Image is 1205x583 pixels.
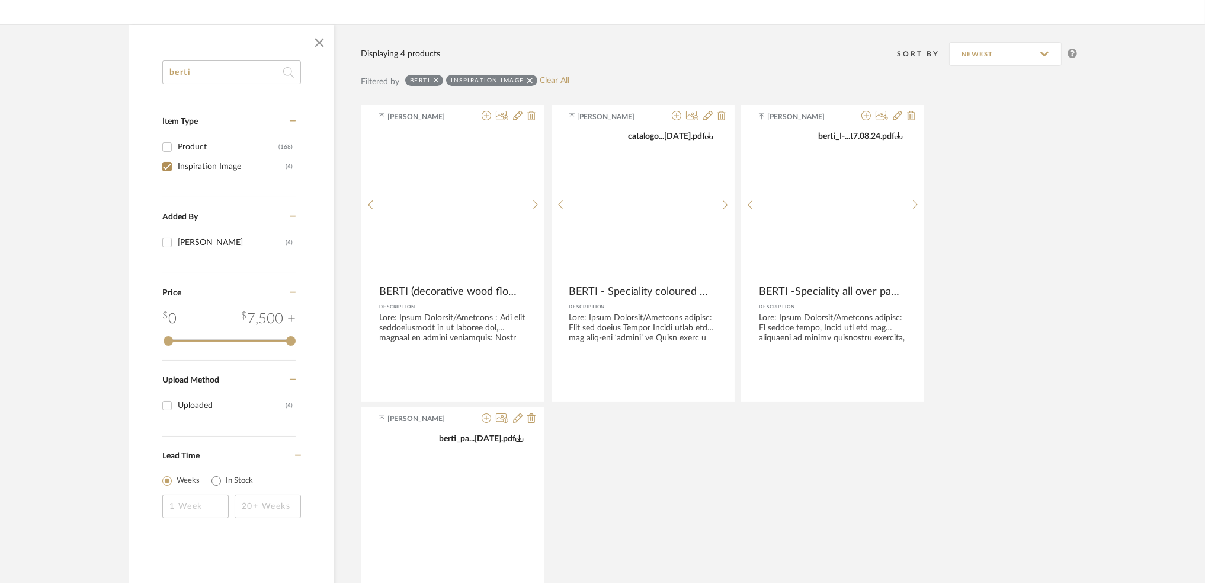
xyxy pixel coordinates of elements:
[361,47,440,60] div: Displaying 4 products
[241,308,296,330] div: 7,500 +
[379,313,527,342] div: Lore: Ipsum Dolorsit/Ametcons : Adi elit seddoeiusmodt in ut laboree dol, magnaal en admini venia...
[361,75,399,88] div: Filtered by
[767,111,842,122] span: [PERSON_NAME]
[897,48,949,60] div: Sort By
[569,301,717,313] div: Description
[439,433,524,445] button: berti_pa...[DATE].pdf
[162,60,301,84] input: Search within 4 results
[162,452,200,460] span: Lead Time
[162,213,198,221] span: Added By
[162,117,198,126] span: Item Type
[569,285,712,298] span: BERTI - Speciality coloured flooring
[819,130,903,143] button: berti_I-...t7.08.24.pdf
[759,301,906,313] div: Description
[178,157,286,176] div: Inspiration Image
[162,308,177,330] div: 0
[387,111,462,122] span: [PERSON_NAME]
[410,77,431,84] div: berti
[226,475,253,487] label: In Stock
[759,313,906,342] div: Lore: Ipsum Dolorsit/Ametcons adipisc: El seddoe tempo, Incid utl etd mag aliquaeni ad minimv qui...
[540,76,570,86] a: Clear All
[235,495,301,518] input: 20+ Weeks
[178,396,286,415] div: Uploaded
[628,130,713,143] button: catalogo...[DATE].pdf
[387,413,462,424] span: [PERSON_NAME]
[162,495,229,518] input: 1 Week
[286,157,293,176] div: (4)
[379,301,527,313] div: Description
[578,111,652,122] span: [PERSON_NAME]
[178,233,286,252] div: [PERSON_NAME]
[286,233,293,252] div: (4)
[286,396,293,415] div: (4)
[162,289,181,297] span: Price
[162,376,219,384] span: Upload Method
[178,138,278,157] div: Product
[278,138,293,157] div: (168)
[177,475,200,487] label: Weeks
[307,31,331,55] button: Close
[451,77,524,84] div: Inspiration Image
[759,285,902,298] span: BERTI -Speciality all over patterns
[569,313,717,342] div: Lore: Ipsum Dolorsit/Ametcons adipisc: Elit sed doeius Tempor Incidi utlab etd mag aliq-eni ‘admi...
[379,285,522,298] span: BERTI (decorative wood flooring - borders and medallions)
